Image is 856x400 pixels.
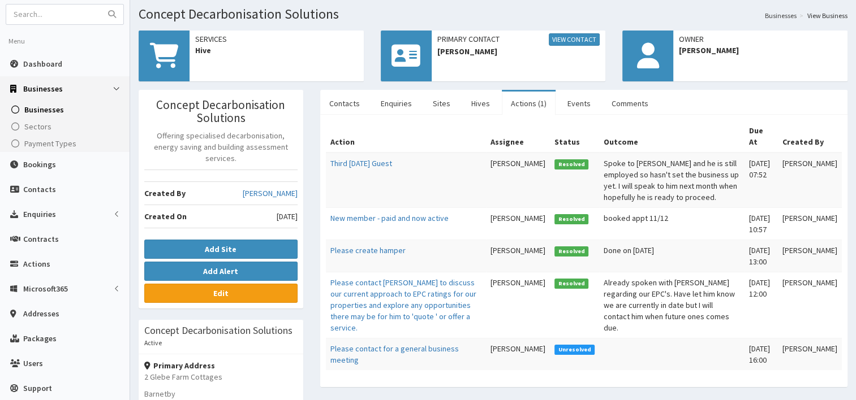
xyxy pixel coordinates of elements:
[144,262,298,281] button: Add Alert
[144,188,186,198] b: Created By
[144,211,187,221] b: Created On
[23,84,63,94] span: Businesses
[603,92,657,115] a: Comments
[23,358,43,368] span: Users
[745,338,778,370] td: [DATE] 16:00
[437,46,600,57] span: [PERSON_NAME]
[745,207,778,240] td: [DATE] 10:57
[330,213,449,223] a: New member - paid and now active
[599,207,745,240] td: booked appt 11/12
[486,153,550,208] td: [PERSON_NAME]
[330,158,392,168] a: Third [DATE] Guest
[778,207,842,240] td: [PERSON_NAME]
[23,59,62,69] span: Dashboard
[599,240,745,272] td: Done on [DATE]
[24,121,51,132] span: Sectors
[23,259,50,269] span: Actions
[144,338,162,347] small: Active
[554,345,595,355] span: Unresolved
[203,266,238,276] b: Add Alert
[437,33,600,46] span: Primary Contact
[23,159,56,169] span: Bookings
[23,308,59,319] span: Addresses
[486,120,550,153] th: Assignee
[778,272,842,338] td: [PERSON_NAME]
[6,5,101,24] input: Search...
[372,92,421,115] a: Enquiries
[144,360,215,371] strong: Primary Address
[24,105,64,115] span: Businesses
[330,245,406,255] a: Please create hamper
[330,344,459,365] a: Please contact for a general business meeting
[3,118,130,135] a: Sectors
[599,272,745,338] td: Already spoken with [PERSON_NAME] regarding our EPC's. Have let him know we are currently in date...
[745,240,778,272] td: [DATE] 13:00
[745,120,778,153] th: Due At
[599,153,745,208] td: Spoke to [PERSON_NAME] and he is still employed so hasn't set the business up yet. I will speak t...
[745,153,778,208] td: [DATE] 07:52
[679,45,842,56] span: [PERSON_NAME]
[599,120,745,153] th: Outcome
[144,130,298,164] p: Offering specialised decarbonisation, energy saving and building assessment services.
[144,371,298,382] p: 2 Glebe Farm Cottages
[486,272,550,338] td: [PERSON_NAME]
[554,159,588,169] span: Resolved
[765,11,797,20] a: Businesses
[462,92,499,115] a: Hives
[778,120,842,153] th: Created By
[139,7,848,21] h1: Concept Decarbonisation Solutions
[778,338,842,370] td: [PERSON_NAME]
[554,279,588,289] span: Resolved
[23,284,68,294] span: Microsoft365
[3,101,130,118] a: Businesses
[550,120,599,153] th: Status
[424,92,459,115] a: Sites
[486,207,550,240] td: [PERSON_NAME]
[195,45,358,56] span: Hive
[144,388,298,399] p: Barnetby
[205,244,236,254] b: Add Site
[330,277,476,333] a: Please contact [PERSON_NAME] to discuss our current approach to EPC ratings for our properties an...
[778,153,842,208] td: [PERSON_NAME]
[144,325,292,336] h3: Concept Decarbonisation Solutions
[486,338,550,370] td: [PERSON_NAME]
[144,284,298,303] a: Edit
[745,272,778,338] td: [DATE] 12:00
[23,333,57,344] span: Packages
[243,188,298,199] a: [PERSON_NAME]
[23,209,56,219] span: Enquiries
[554,246,588,256] span: Resolved
[24,138,76,149] span: Payment Types
[195,33,358,45] span: Services
[778,240,842,272] td: [PERSON_NAME]
[549,33,600,46] a: View Contact
[502,92,556,115] a: Actions (1)
[679,33,842,45] span: Owner
[213,288,229,298] b: Edit
[320,92,369,115] a: Contacts
[3,135,130,152] a: Payment Types
[23,383,52,393] span: Support
[144,98,298,124] h3: Concept Decarbonisation Solutions
[797,11,848,20] li: View Business
[277,211,298,222] span: [DATE]
[486,240,550,272] td: [PERSON_NAME]
[558,92,600,115] a: Events
[23,234,59,244] span: Contracts
[326,120,487,153] th: Action
[554,214,588,224] span: Resolved
[23,184,56,194] span: Contacts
